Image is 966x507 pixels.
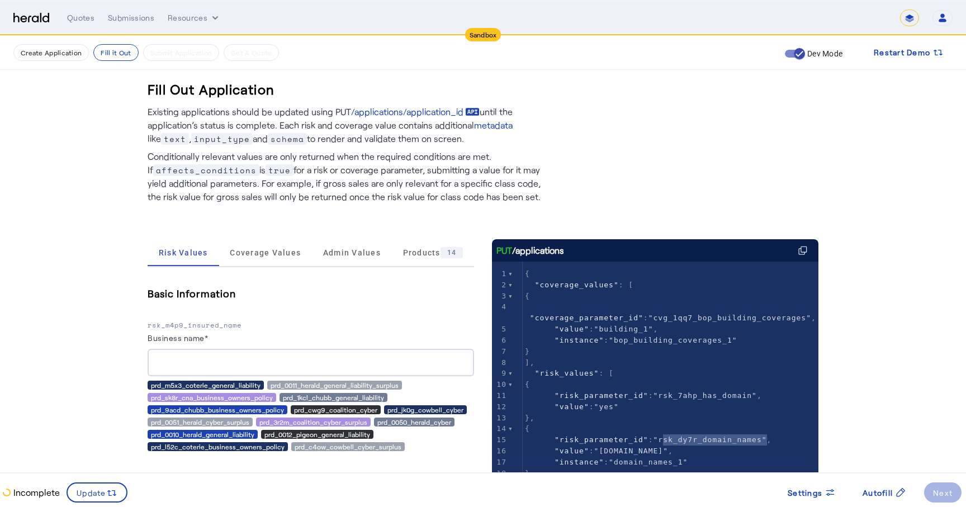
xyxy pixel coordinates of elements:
[93,44,138,61] button: Fill it Out
[525,469,530,477] span: }
[525,369,614,377] span: : [
[525,414,535,422] span: },
[525,336,737,344] span: :
[525,380,530,388] span: {
[525,269,530,278] span: {
[441,247,463,258] div: 14
[805,48,842,59] label: Dev Mode
[525,302,816,322] span: : ,
[224,44,279,61] button: Get A Quote
[148,469,474,480] p: rsk_ac9g_dba_name
[374,418,454,427] div: prd_0050_herald_cyber
[291,405,381,414] div: prd_cwg9_coalition_cyber
[67,12,94,23] div: Quotes
[143,44,219,61] button: Submit Application
[854,482,915,503] button: Autofill
[779,482,845,503] button: Settings
[525,424,530,433] span: {
[492,434,508,446] div: 15
[11,486,60,499] p: Incomplete
[148,105,550,145] p: Existing applications should be updated using PUT until the application’s status is complete. Eac...
[261,430,373,439] div: prd_0012_pigeon_general_liability
[555,447,589,455] span: "value"
[492,413,508,424] div: 13
[525,391,762,400] span: : ,
[874,46,930,59] span: Restart Demo
[323,249,381,257] span: Admin Values
[403,247,463,258] span: Products
[161,133,189,145] span: text
[13,13,49,23] img: Herald Logo
[555,458,604,466] span: "instance"
[492,301,508,312] div: 4
[230,249,301,257] span: Coverage Values
[492,324,508,335] div: 5
[266,164,293,176] span: true
[555,336,604,344] span: "instance"
[492,390,508,401] div: 11
[492,379,508,390] div: 10
[535,369,599,377] span: "risk_values"
[525,458,688,466] span: :
[865,42,953,63] button: Restart Demo
[148,285,474,302] h5: Basic Information
[267,381,402,390] div: prd_0011_herald_general_liability_surplus
[148,442,288,451] div: prd_l52c_coterie_business_owners_policy
[148,80,274,98] h3: Fill Out Application
[77,487,106,499] span: Update
[148,405,287,414] div: prd_9acd_chubb_business_owners_policy
[492,346,508,357] div: 7
[148,381,264,390] div: prd_m5x3_coterie_general_liability
[525,292,530,300] span: {
[648,314,811,322] span: "cvg_1qq7_bop_building_coverages"
[492,457,508,468] div: 17
[525,402,619,411] span: :
[168,12,221,23] button: Resources dropdown menu
[291,442,405,451] div: prd_c4ow_cowbell_cyber_surplus
[492,268,508,279] div: 1
[148,333,208,343] label: Business name*
[525,347,530,356] span: }
[191,133,253,145] span: input_type
[496,244,564,257] div: /applications
[153,164,259,176] span: affects_conditions
[384,405,467,414] div: prd_jk0g_cowbell_cyber
[863,487,893,499] span: Autofill
[148,430,258,439] div: prd_0010_herald_general_liability
[492,368,508,379] div: 9
[555,402,589,411] span: "value"
[492,401,508,413] div: 12
[555,435,648,444] span: "risk_parameter_id"
[492,468,508,479] div: 18
[654,391,757,400] span: "rsk_7ahp_has_domain"
[492,357,508,368] div: 8
[148,393,276,402] div: prd_sk8r_cna_business_owners_policy
[525,435,771,444] span: : ,
[492,279,508,291] div: 2
[609,336,737,344] span: "bop_building_coverages_1"
[148,145,550,203] p: Conditionally relevant values are only returned when the required conditions are met. If is for a...
[609,458,688,466] span: "domain_names_1"
[474,119,513,132] a: metadata
[555,325,589,333] span: "value"
[525,358,535,367] span: ],
[492,423,508,434] div: 14
[594,447,668,455] span: "[DOMAIN_NAME]"
[594,325,654,333] span: "building_1"
[496,244,512,257] span: PUT
[555,391,648,400] span: "risk_parameter_id"
[13,44,89,61] button: Create Application
[108,12,154,23] div: Submissions
[525,281,633,289] span: : [
[268,133,307,145] span: schema
[465,28,501,41] div: Sandbox
[525,447,673,455] span: : ,
[148,320,474,331] p: rsk_m4p9_insured_name
[351,105,480,119] a: /applications/application_id
[280,393,387,402] div: prd_1kcl_chubb_general_liability
[148,418,253,427] div: prd_0051_herald_cyber_surplus
[492,446,508,457] div: 16
[159,249,208,257] span: Risk Values
[492,335,508,346] div: 6
[594,402,619,411] span: "yes"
